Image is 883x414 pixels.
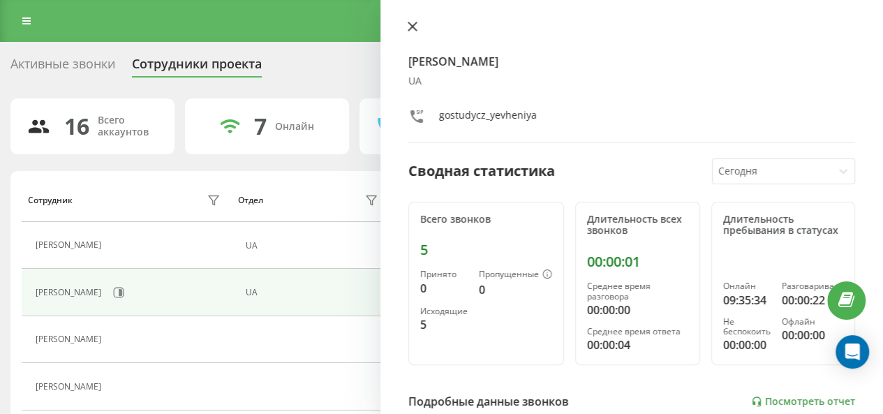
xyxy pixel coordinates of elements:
div: Активные звонки [10,57,115,78]
div: Онлайн [723,281,771,291]
div: Исходящие [420,306,468,316]
div: [PERSON_NAME] [36,240,105,250]
div: Сводная статистика [408,161,555,182]
div: 00:00:04 [587,337,688,353]
div: 7 [254,113,267,140]
div: Длительность всех звонков [587,214,688,237]
div: Онлайн [275,121,314,133]
div: [PERSON_NAME] [36,288,105,297]
div: 0 [479,281,552,298]
div: 09:35:34 [723,292,771,309]
div: Open Intercom Messenger [836,335,869,369]
a: Посмотреть отчет [751,396,855,408]
div: Среднее время ответа [587,327,688,337]
div: Подробные данные звонков [408,393,569,410]
div: 16 [64,113,89,140]
div: Принято [420,269,468,279]
div: 00:00:00 [587,302,688,318]
div: Длительность пребывания в статусах [723,214,843,237]
div: 00:00:00 [782,327,843,343]
div: Пропущенные [479,269,552,281]
div: Сотрудник [28,195,73,205]
h4: [PERSON_NAME] [408,53,855,70]
div: gostudycz_yevheniya [439,108,537,128]
div: UA [246,288,382,297]
div: 00:00:22 [782,292,843,309]
div: UA [408,75,855,87]
div: Разговаривает [782,281,843,291]
div: 5 [420,242,552,258]
div: Среднее время разговора [587,281,688,302]
div: 0 [420,280,468,297]
div: 00:00:00 [723,337,771,353]
div: 5 [420,316,468,333]
div: Офлайн [782,317,843,327]
div: [PERSON_NAME] [36,334,105,344]
div: 00:00:01 [587,253,688,270]
div: Всего аккаунтов [98,114,158,138]
div: [PERSON_NAME] [36,382,105,392]
div: UA [246,241,382,251]
div: Отдел [238,195,263,205]
div: Всего звонков [420,214,552,226]
div: Не беспокоить [723,317,771,337]
div: Сотрудники проекта [132,57,262,78]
